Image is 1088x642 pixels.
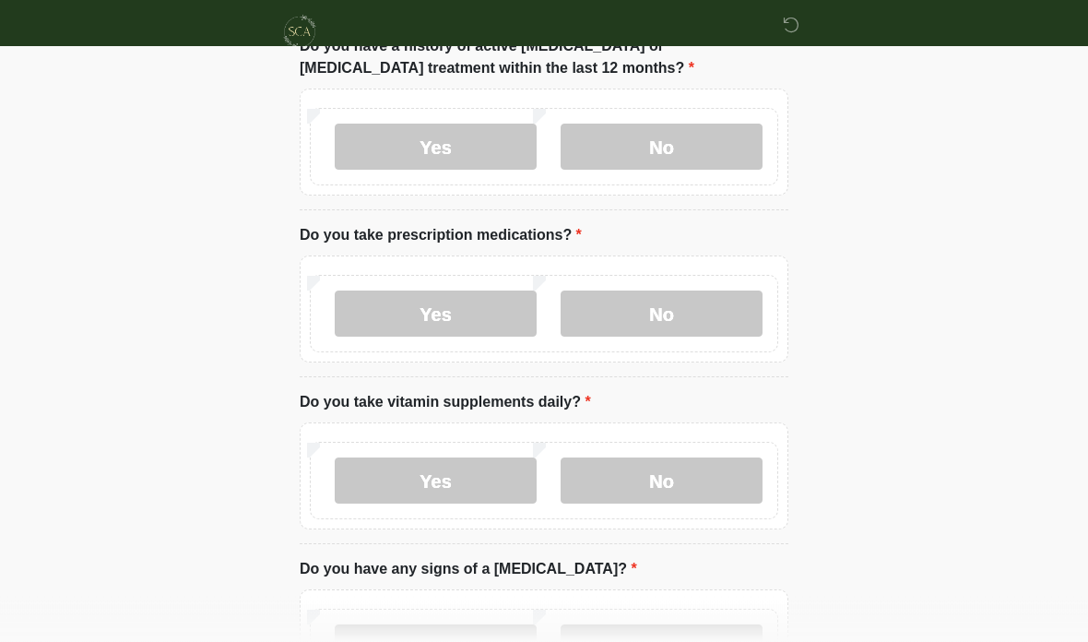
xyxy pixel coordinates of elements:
label: No [561,458,763,505]
label: Yes [335,291,537,338]
label: Do you take vitamin supplements daily? [300,392,591,414]
label: No [561,291,763,338]
label: Do you have any signs of a [MEDICAL_DATA]? [300,559,637,581]
label: No [561,125,763,171]
label: Yes [335,125,537,171]
img: Skinchic Dallas Logo [281,14,318,51]
label: Yes [335,458,537,505]
label: Do you take prescription medications? [300,225,582,247]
